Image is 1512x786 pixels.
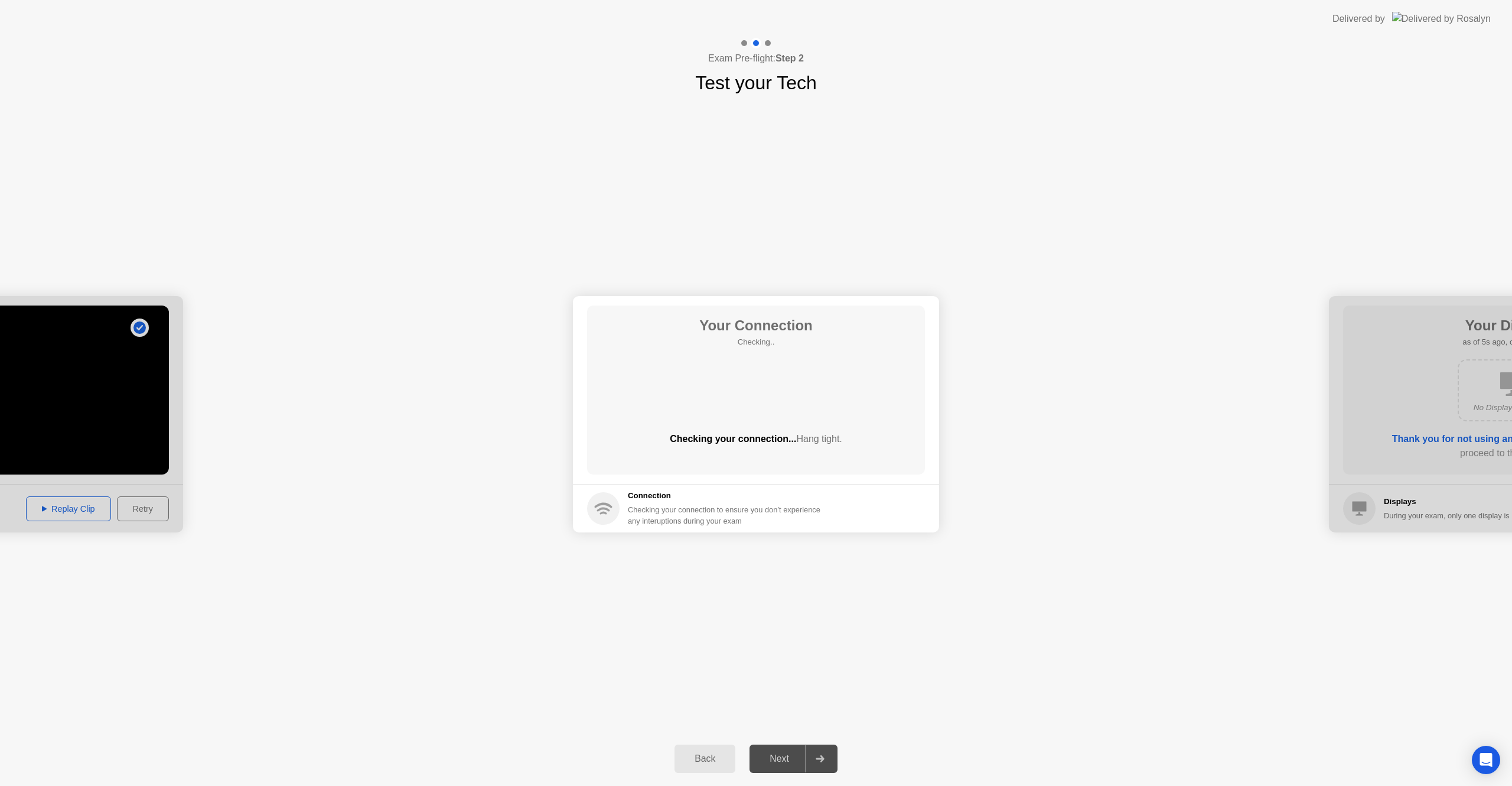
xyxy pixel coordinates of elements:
[753,753,806,764] div: Next
[678,753,732,764] div: Back
[699,336,813,348] h5: Checking..
[1472,746,1500,774] div: Open Intercom Messenger
[695,69,817,97] h1: Test your Tech
[699,315,813,336] h1: Your Connection
[796,434,842,444] span: Hang tight.
[628,490,827,502] h5: Connection
[775,53,804,63] b: Step 2
[750,745,838,773] button: Next
[1332,12,1385,26] div: Delivered by
[587,432,925,446] div: Checking your connection...
[628,504,827,527] div: Checking your connection to ensure you don’t experience any interuptions during your exam
[1392,12,1491,25] img: Delivered by Rosalyn
[708,51,804,66] h4: Exam Pre-flight:
[674,745,735,773] button: Back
